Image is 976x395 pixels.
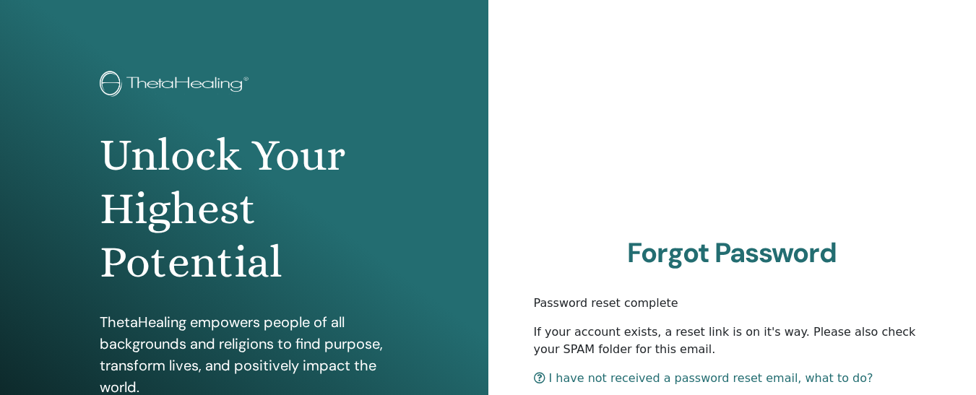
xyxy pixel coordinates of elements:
[534,295,931,312] p: Password reset complete
[534,324,931,358] p: If your account exists, a reset link is on it's way. Please also check your SPAM folder for this ...
[534,371,873,385] a: I have not received a password reset email, what to do?
[534,237,931,270] h2: Forgot Password
[100,129,389,290] h1: Unlock Your Highest Potential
